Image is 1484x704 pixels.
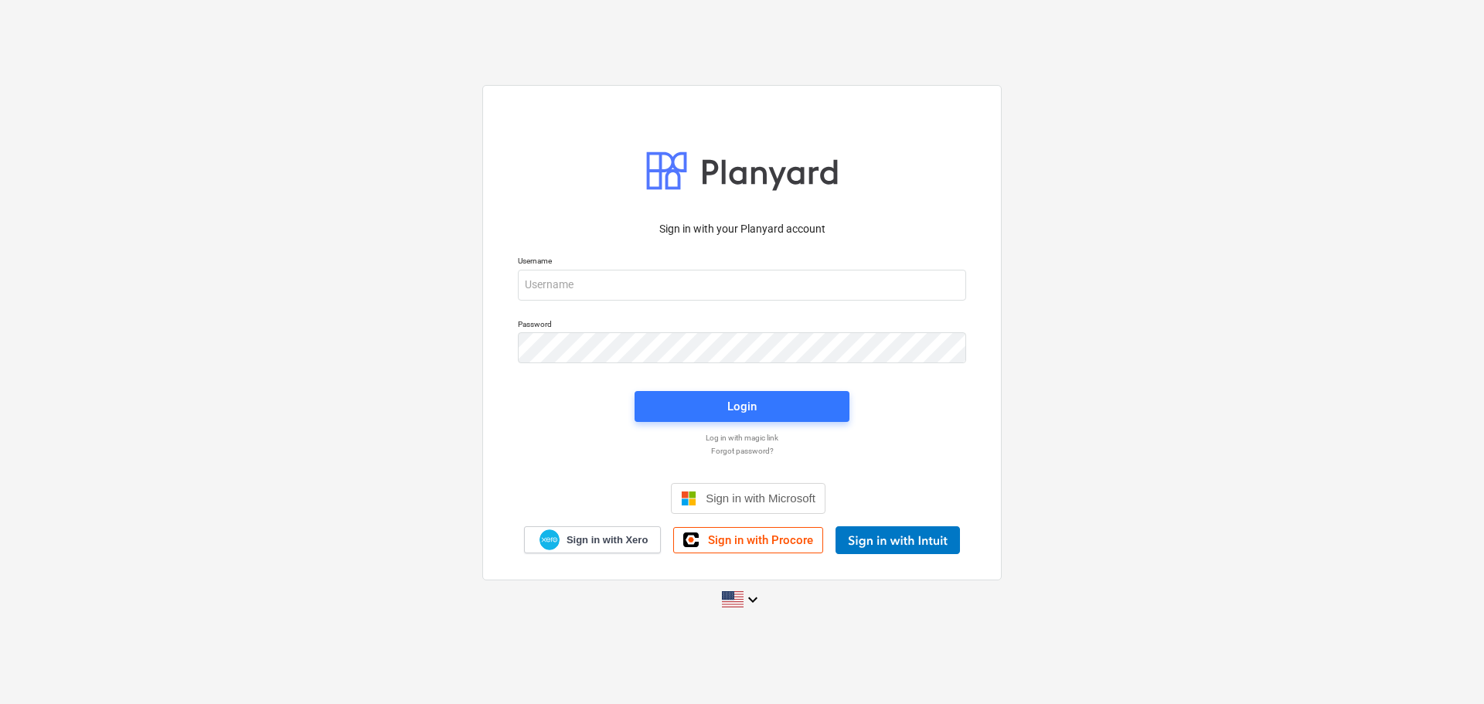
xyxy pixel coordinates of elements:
a: Log in with magic link [510,433,974,443]
a: Sign in with Xero [524,526,662,553]
a: Forgot password? [510,446,974,456]
button: Login [635,391,849,422]
a: Sign in with Procore [673,527,823,553]
div: Login [727,396,757,417]
img: Xero logo [539,529,560,550]
span: Sign in with Xero [567,533,648,547]
input: Username [518,270,966,301]
i: keyboard_arrow_down [744,590,762,609]
p: Sign in with your Planyard account [518,221,966,237]
img: Microsoft logo [681,491,696,506]
p: Password [518,319,966,332]
span: Sign in with Procore [708,533,813,547]
span: Sign in with Microsoft [706,491,815,505]
p: Username [518,256,966,269]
